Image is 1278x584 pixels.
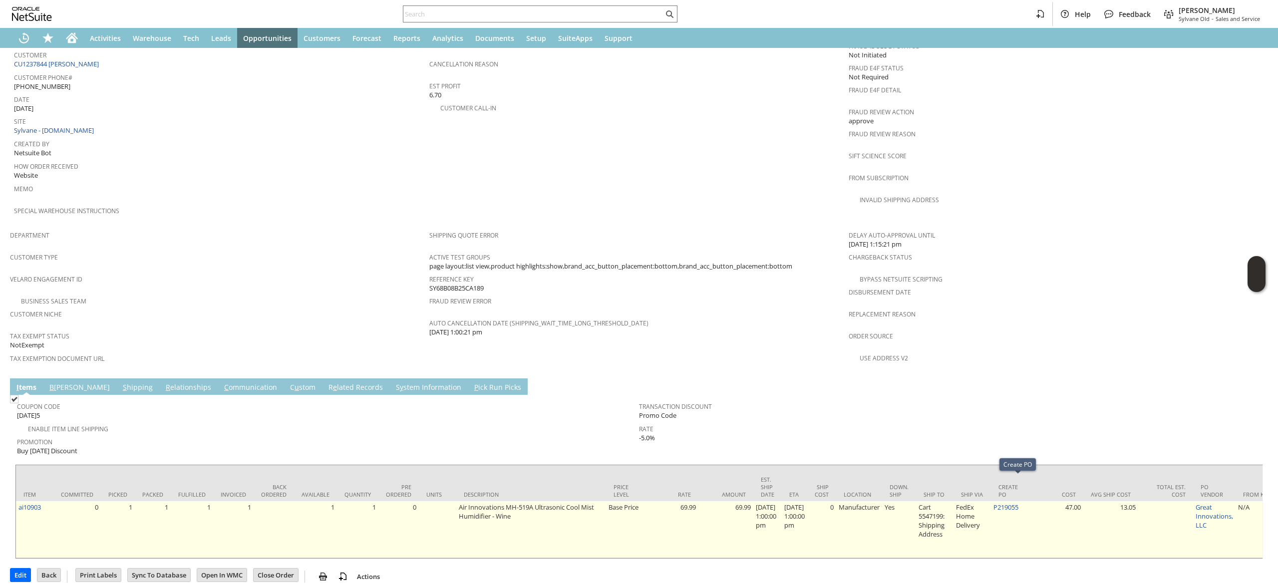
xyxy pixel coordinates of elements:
[177,28,205,48] a: Tech
[698,501,753,558] td: 69.99
[844,491,875,498] div: Location
[400,382,403,392] span: y
[1248,275,1266,292] span: Oracle Guided Learning Widget. To move around, please hold and drag
[123,382,127,392] span: S
[10,332,69,340] a: Tax Exempt Status
[1036,491,1076,498] div: Cost
[302,491,329,498] div: Available
[254,569,298,582] input: Close Order
[304,33,340,43] span: Customers
[432,33,463,43] span: Analytics
[14,185,33,193] a: Memo
[14,117,26,126] a: Site
[12,7,52,21] svg: logo
[393,382,464,393] a: System Information
[639,425,653,433] a: Rate
[346,28,387,48] a: Forecast
[761,476,774,498] div: Est. Ship Date
[344,491,371,498] div: Quantity
[993,503,1018,512] a: P219055
[426,491,449,498] div: Units
[10,569,30,582] input: Edit
[782,501,807,558] td: [DATE] 1:00:00 pm
[221,491,246,498] div: Invoiced
[464,491,599,498] div: Description
[753,501,782,558] td: [DATE] 1:00:00 pm
[639,411,676,420] span: Promo Code
[17,411,40,420] span: [DATE]5
[333,382,337,392] span: e
[76,569,121,582] input: Print Labels
[849,108,914,116] a: Fraud Review Action
[10,354,104,363] a: Tax Exemption Document URL
[469,28,520,48] a: Documents
[386,483,411,498] div: Pre Ordered
[882,501,916,558] td: Yes
[171,501,213,558] td: 1
[526,33,546,43] span: Setup
[142,491,163,498] div: Packed
[10,340,44,350] span: NotExempt
[14,126,96,135] a: Sylvane - [DOMAIN_NAME]
[28,425,108,433] a: Enable Item Line Shipping
[807,501,836,558] td: 0
[849,86,901,94] a: Fraud E4F Detail
[23,491,46,498] div: Item
[1179,15,1210,22] span: Sylvane Old
[393,33,420,43] span: Reports
[387,28,426,48] a: Reports
[14,382,39,393] a: Items
[961,491,983,498] div: Ship Via
[213,501,254,558] td: 1
[849,50,887,60] span: Not Initiated
[317,571,329,583] img: print.svg
[326,382,385,393] a: Related Records
[14,51,46,59] a: Customer
[1196,503,1233,530] a: Great Innovations, LLC
[49,382,54,392] span: B
[178,491,206,498] div: Fulfilled
[558,33,593,43] span: SuiteApps
[639,433,655,443] span: -5.0%
[10,310,62,318] a: Customer Niche
[17,446,77,456] span: Buy [DATE] Discount
[429,253,490,262] a: Active Test Groups
[849,332,893,340] a: Order Source
[352,33,381,43] span: Forecast
[101,501,135,558] td: 1
[17,402,60,411] a: Coupon Code
[849,231,935,240] a: Delay Auto-Approval Until
[643,501,698,558] td: 69.99
[1201,483,1228,498] div: PO Vendor
[916,501,954,558] td: Cart 5547199: Shipping Address
[1091,491,1131,498] div: Avg Ship Cost
[815,483,829,498] div: Ship Cost
[337,571,349,583] img: add-record.svg
[84,28,127,48] a: Activities
[429,262,792,271] span: page layout:list view,product highlights:show,brand_acc_button_placement:bottom,brand_acc_button_...
[10,231,49,240] a: Department
[606,501,643,558] td: Base Price
[924,491,946,498] div: Ship To
[849,152,907,160] a: Sift Science Score
[639,402,712,411] a: Transaction Discount
[663,8,675,20] svg: Search
[1216,15,1260,22] span: Sales and Service
[860,275,943,284] a: Bypass NetSuite Scripting
[66,32,78,44] svg: Home
[849,116,874,126] span: approve
[378,501,419,558] td: 0
[429,319,648,327] a: Auto Cancellation Date (shipping_wait_time_long_threshold_date)
[1250,380,1262,392] a: Unrolled view on
[552,28,599,48] a: SuiteApps
[1146,483,1186,498] div: Total Est. Cost
[860,354,908,362] a: Use Address V2
[295,382,299,392] span: u
[90,33,121,43] span: Activities
[211,33,231,43] span: Leads
[47,382,112,393] a: B[PERSON_NAME]
[456,501,606,558] td: Air Innovations MH-519A Ultrasonic Cool Mist Humidifier - Wine
[17,438,52,446] a: Promotion
[429,275,474,284] a: Reference Key
[10,253,58,262] a: Customer Type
